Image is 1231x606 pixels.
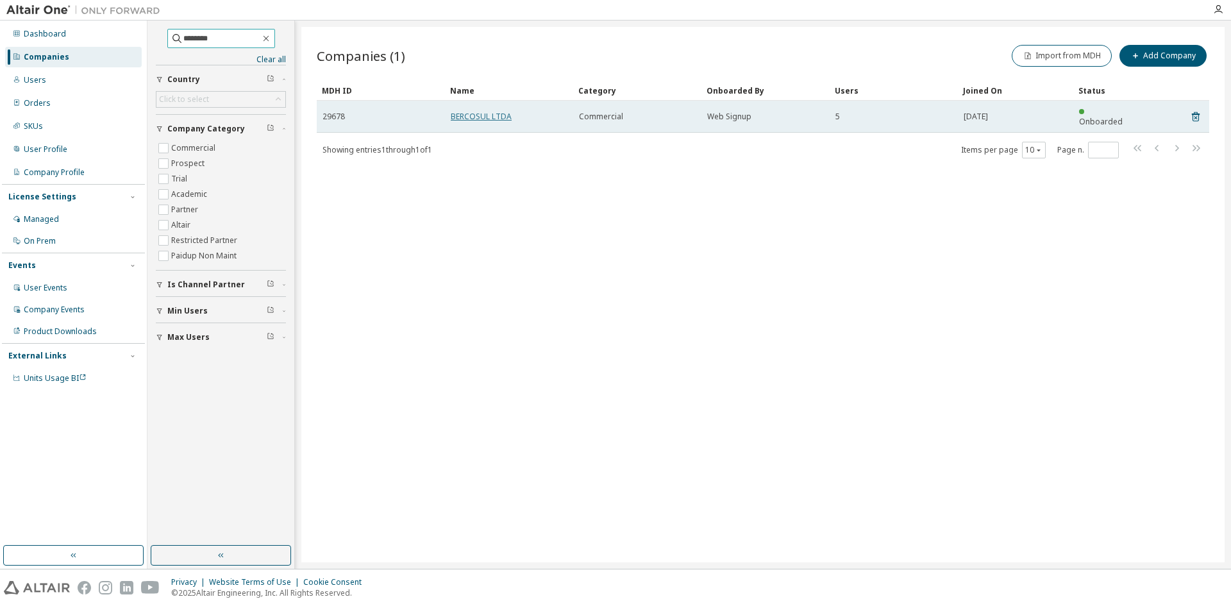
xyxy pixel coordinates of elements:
[167,124,245,134] span: Company Category
[171,577,209,587] div: Privacy
[578,80,696,101] div: Category
[322,112,345,122] span: 29678
[317,47,405,65] span: Companies (1)
[8,351,67,361] div: External Links
[167,74,200,85] span: Country
[159,94,209,105] div: Click to select
[171,187,210,202] label: Academic
[24,236,56,246] div: On Prem
[964,112,988,122] span: [DATE]
[24,305,85,315] div: Company Events
[24,167,85,178] div: Company Profile
[1119,45,1207,67] button: Add Company
[171,156,207,171] label: Prospect
[267,332,274,342] span: Clear filter
[209,577,303,587] div: Website Terms of Use
[24,373,87,383] span: Units Usage BI
[156,323,286,351] button: Max Users
[1078,80,1132,101] div: Status
[8,192,76,202] div: License Settings
[24,214,59,224] div: Managed
[1079,116,1123,127] span: Onboarded
[24,283,67,293] div: User Events
[156,297,286,325] button: Min Users
[24,144,67,155] div: User Profile
[1025,145,1043,155] button: 10
[156,92,285,107] div: Click to select
[156,271,286,299] button: Is Channel Partner
[141,581,160,594] img: youtube.svg
[156,55,286,65] a: Clear all
[322,80,440,101] div: MDH ID
[835,80,953,101] div: Users
[267,280,274,290] span: Clear filter
[78,581,91,594] img: facebook.svg
[963,80,1068,101] div: Joined On
[24,121,43,131] div: SKUs
[171,140,218,156] label: Commercial
[171,587,369,598] p: © 2025 Altair Engineering, Inc. All Rights Reserved.
[171,248,239,264] label: Paidup Non Maint
[171,171,190,187] label: Trial
[171,233,240,248] label: Restricted Partner
[99,581,112,594] img: instagram.svg
[1012,45,1112,67] button: Import from MDH
[6,4,167,17] img: Altair One
[24,29,66,39] div: Dashboard
[303,577,369,587] div: Cookie Consent
[707,112,751,122] span: Web Signup
[120,581,133,594] img: linkedin.svg
[4,581,70,594] img: altair_logo.svg
[171,217,193,233] label: Altair
[267,124,274,134] span: Clear filter
[171,202,201,217] label: Partner
[835,112,840,122] span: 5
[167,306,208,316] span: Min Users
[24,326,97,337] div: Product Downloads
[267,74,274,85] span: Clear filter
[322,144,432,155] span: Showing entries 1 through 1 of 1
[167,280,245,290] span: Is Channel Partner
[961,142,1046,158] span: Items per page
[707,80,825,101] div: Onboarded By
[156,115,286,143] button: Company Category
[24,75,46,85] div: Users
[267,306,274,316] span: Clear filter
[1057,142,1119,158] span: Page n.
[8,260,36,271] div: Events
[24,52,69,62] div: Companies
[167,332,210,342] span: Max Users
[579,112,623,122] span: Commercial
[24,98,51,108] div: Orders
[156,65,286,94] button: Country
[451,111,512,122] a: BERCOSUL LTDA
[450,80,568,101] div: Name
